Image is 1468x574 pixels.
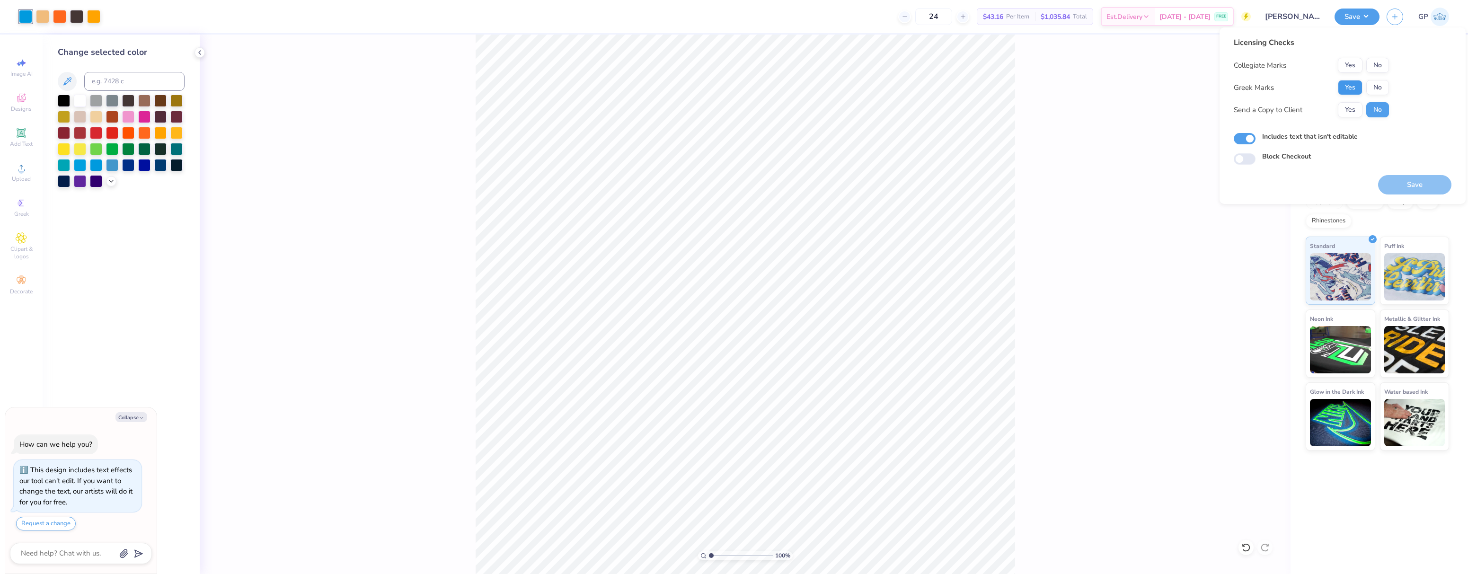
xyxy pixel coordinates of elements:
div: Change selected color [58,46,185,59]
span: Metallic & Glitter Ink [1384,314,1440,324]
span: Decorate [10,288,33,295]
span: FREE [1216,13,1226,20]
div: How can we help you? [19,440,92,449]
img: Water based Ink [1384,399,1445,446]
span: Clipart & logos [5,245,38,260]
span: Upload [12,175,31,183]
span: Neon Ink [1310,314,1333,324]
img: Germaine Penalosa [1431,8,1449,26]
input: – – [915,8,952,25]
button: Yes [1338,58,1362,73]
span: Greek [14,210,29,218]
span: $1,035.84 [1041,12,1070,22]
div: Collegiate Marks [1234,60,1286,71]
button: Collapse [115,412,147,422]
input: e.g. 7428 c [84,72,185,91]
div: Licensing Checks [1234,37,1389,48]
a: GP [1418,8,1449,26]
span: Puff Ink [1384,241,1404,251]
span: Total [1073,12,1087,22]
label: Includes text that isn't editable [1262,132,1358,141]
button: Save [1335,9,1380,25]
span: GP [1418,11,1428,22]
img: Neon Ink [1310,326,1371,373]
button: No [1366,80,1389,95]
span: $43.16 [983,12,1003,22]
div: Send a Copy to Client [1234,105,1302,115]
button: Request a change [16,517,76,530]
span: Add Text [10,140,33,148]
img: Glow in the Dark Ink [1310,399,1371,446]
label: Block Checkout [1262,151,1311,161]
span: Glow in the Dark Ink [1310,387,1364,397]
input: Untitled Design [1258,7,1327,26]
span: Water based Ink [1384,387,1428,397]
span: [DATE] - [DATE] [1159,12,1211,22]
button: No [1366,58,1389,73]
div: Greek Marks [1234,82,1274,93]
span: Est. Delivery [1106,12,1142,22]
span: 100 % [775,551,790,560]
img: Puff Ink [1384,253,1445,300]
button: No [1366,102,1389,117]
img: Standard [1310,253,1371,300]
div: This design includes text effects our tool can't edit. If you want to change the text, our artist... [19,465,133,507]
span: Per Item [1006,12,1029,22]
span: Image AI [10,70,33,78]
div: Rhinestones [1306,214,1352,228]
img: Metallic & Glitter Ink [1384,326,1445,373]
button: Yes [1338,102,1362,117]
button: Yes [1338,80,1362,95]
span: Standard [1310,241,1335,251]
span: Designs [11,105,32,113]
